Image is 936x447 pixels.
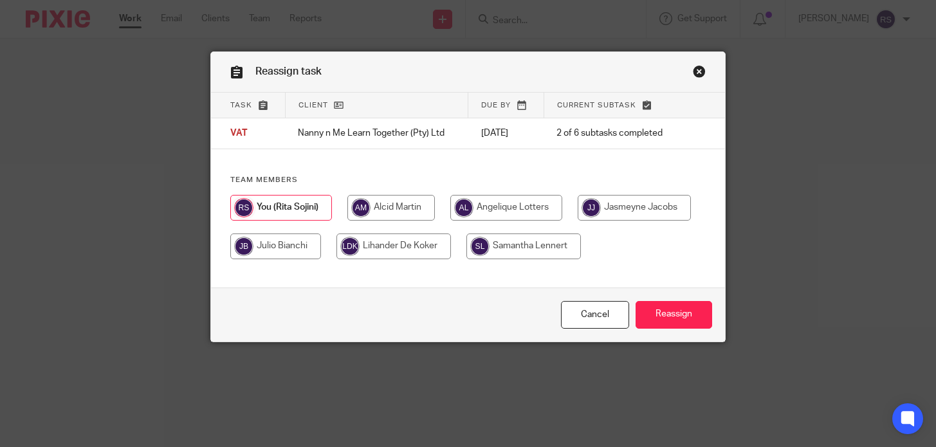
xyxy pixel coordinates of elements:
[255,66,322,77] span: Reassign task
[544,118,683,149] td: 2 of 6 subtasks completed
[298,127,455,140] p: Nanny n Me Learn Together (Pty) Ltd
[230,175,705,185] h4: Team members
[230,129,248,138] span: VAT
[481,102,511,109] span: Due by
[557,102,636,109] span: Current subtask
[693,65,706,82] a: Close this dialog window
[298,102,328,109] span: Client
[561,301,629,329] a: Close this dialog window
[481,127,531,140] p: [DATE]
[636,301,712,329] input: Reassign
[230,102,252,109] span: Task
